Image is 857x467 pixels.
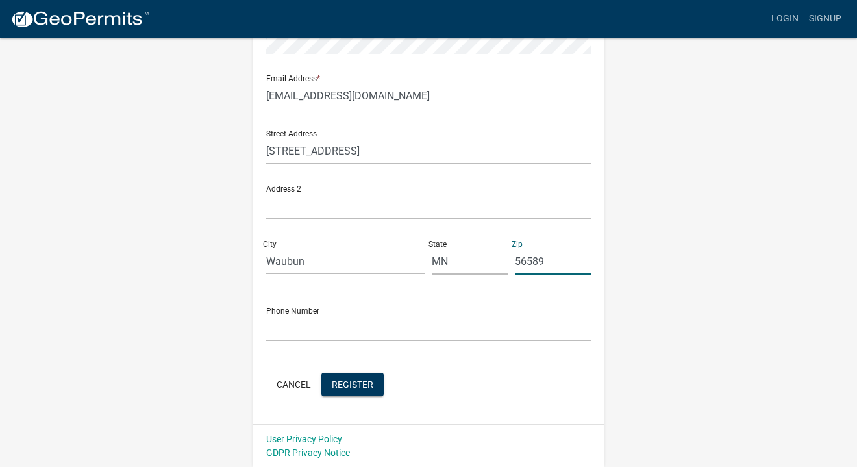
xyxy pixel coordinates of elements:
a: Login [766,6,804,31]
span: Register [332,379,373,389]
a: User Privacy Policy [266,434,342,444]
a: GDPR Privacy Notice [266,448,350,458]
button: Cancel [266,373,321,396]
button: Register [321,373,384,396]
a: Signup [804,6,847,31]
